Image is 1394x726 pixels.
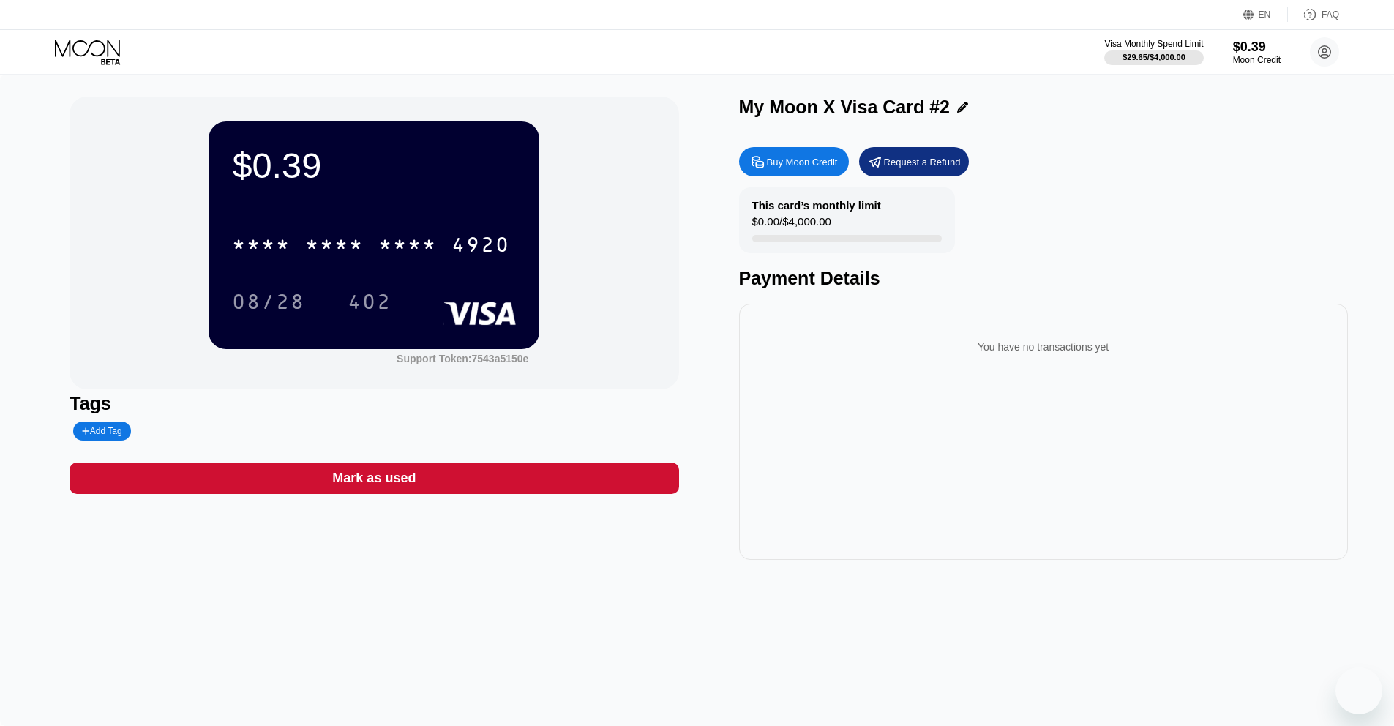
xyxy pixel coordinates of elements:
div: Support Token:7543a5150e [397,353,528,364]
div: EN [1259,10,1271,20]
div: 08/28 [221,283,316,320]
div: 402 [337,283,402,320]
div: This card’s monthly limit [752,199,881,212]
div: Request a Refund [859,147,969,176]
div: Mark as used [70,463,678,494]
div: Visa Monthly Spend Limit [1104,39,1203,49]
div: Support Token: 7543a5150e [397,353,528,364]
div: Buy Moon Credit [739,147,849,176]
div: Mark as used [332,470,416,487]
div: EN [1243,7,1288,22]
div: My Moon X Visa Card #2 [739,97,951,118]
div: Add Tag [82,426,121,436]
div: You have no transactions yet [751,326,1336,367]
div: Tags [70,393,678,414]
div: Payment Details [739,268,1348,289]
div: FAQ [1322,10,1339,20]
div: FAQ [1288,7,1339,22]
div: Buy Moon Credit [767,156,838,168]
div: 4920 [451,235,510,258]
div: 08/28 [232,292,305,315]
div: Moon Credit [1233,55,1281,65]
div: 402 [348,292,391,315]
div: $29.65 / $4,000.00 [1123,53,1185,61]
div: $0.39Moon Credit [1233,40,1281,65]
div: $0.39 [1233,40,1281,55]
div: $0.39 [232,145,516,186]
div: Add Tag [73,422,130,441]
div: $0.00 / $4,000.00 [752,215,831,235]
div: Visa Monthly Spend Limit$29.65/$4,000.00 [1104,39,1203,65]
div: Request a Refund [884,156,961,168]
iframe: Button to launch messaging window [1335,667,1382,714]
